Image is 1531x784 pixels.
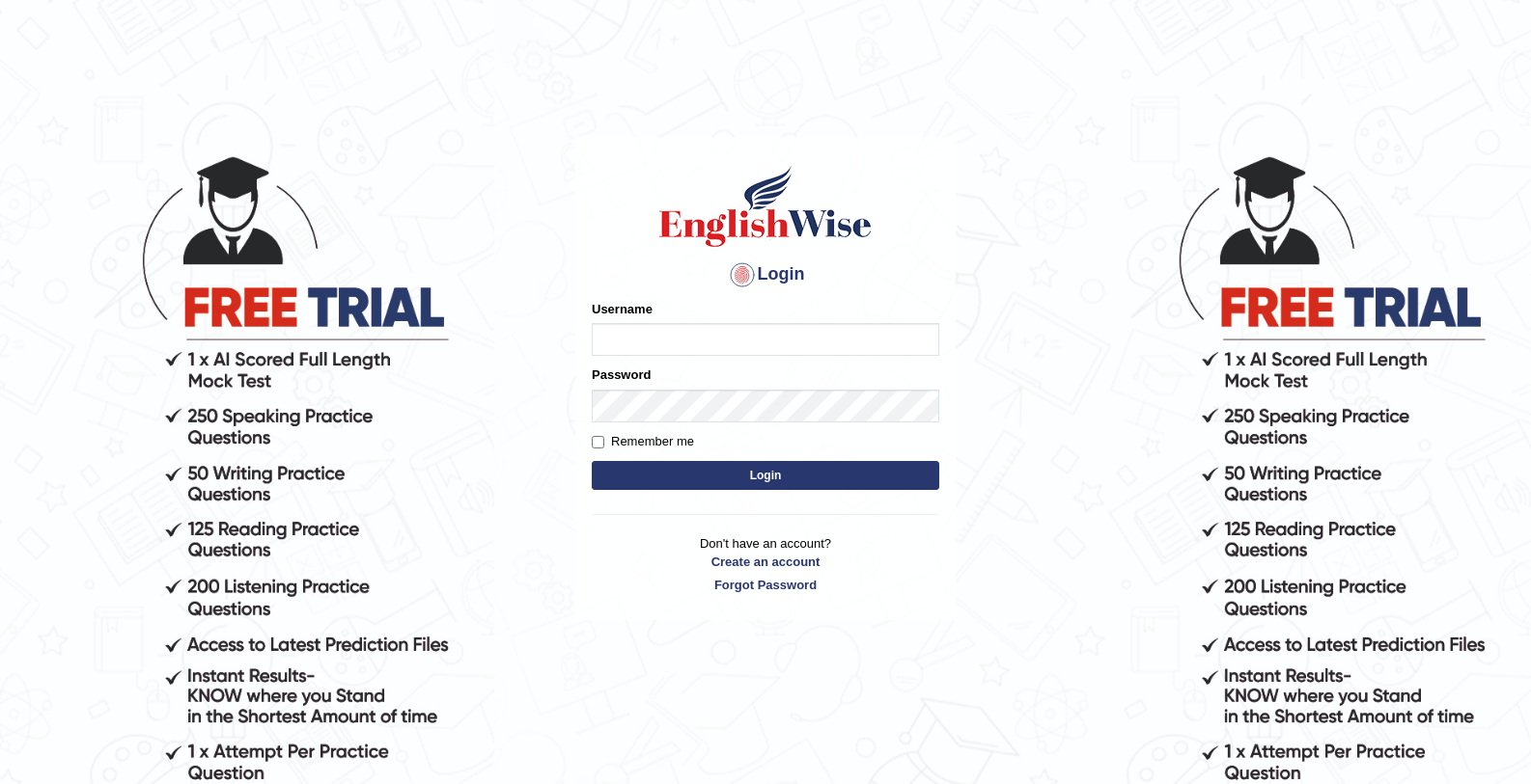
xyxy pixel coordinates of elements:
[592,436,604,448] input: Remember me
[592,432,694,451] label: Remember me
[655,163,876,250] img: Logo of English Wise sign in for intelligent practice with AI
[592,300,653,318] label: Username
[592,365,651,384] label: Password
[592,461,939,490] button: Login
[592,553,939,571] a: Create an account
[592,576,939,594] a: Forgot Password
[592,259,939,290] h4: Login
[592,534,939,594] p: Don't have an account?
